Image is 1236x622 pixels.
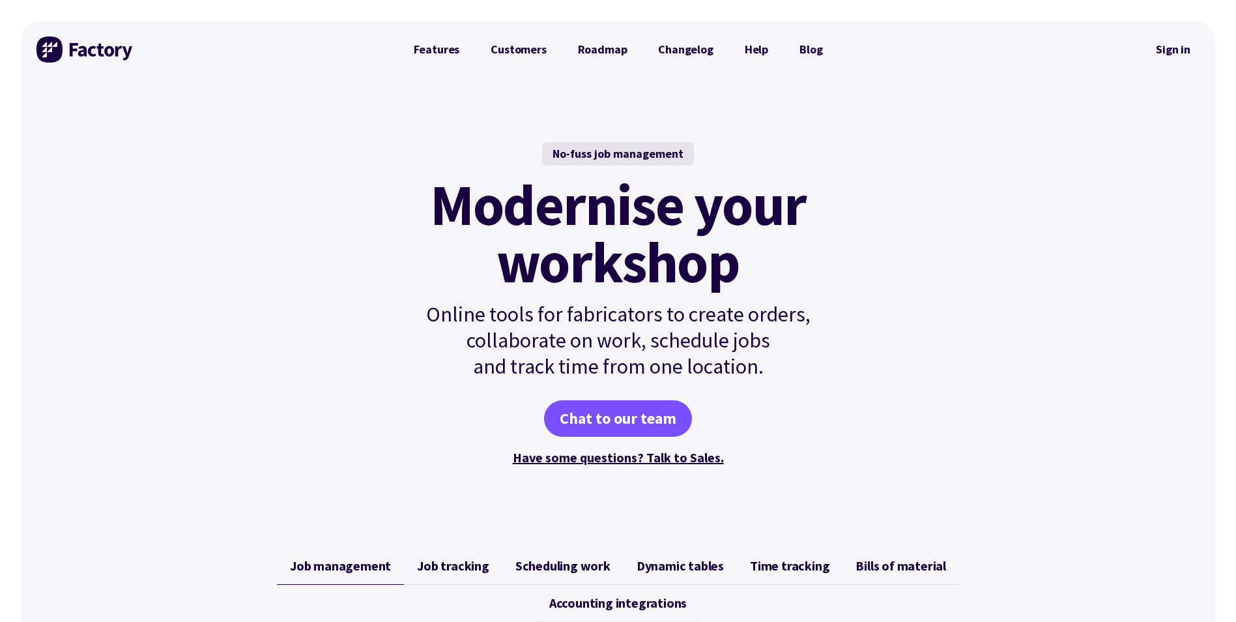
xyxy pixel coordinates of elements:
div: No-fuss job management [542,142,694,166]
a: Roadmap [562,37,643,63]
a: Have some questions? Talk to Sales. [513,449,724,466]
span: Job management [290,558,391,574]
nav: Secondary Navigation [1147,35,1200,65]
mark: Modernise your workshop [430,176,806,291]
p: Online tools for fabricators to create orders, collaborate on work, schedule jobs and track time ... [398,301,839,379]
a: Help [729,37,784,63]
img: Factory [36,37,134,63]
span: Time tracking [750,558,829,574]
a: Chat to our team [544,400,692,437]
a: Customers [475,37,562,63]
span: Scheduling work [515,558,611,574]
a: Blog [784,37,838,63]
span: Job tracking [417,558,489,574]
a: Features [398,37,476,63]
nav: Primary Navigation [398,37,839,63]
a: Changelog [642,37,728,63]
span: Bills of material [855,558,946,574]
span: Accounting integrations [549,595,687,611]
span: Dynamic tables [637,558,724,574]
a: Sign in [1147,35,1200,65]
